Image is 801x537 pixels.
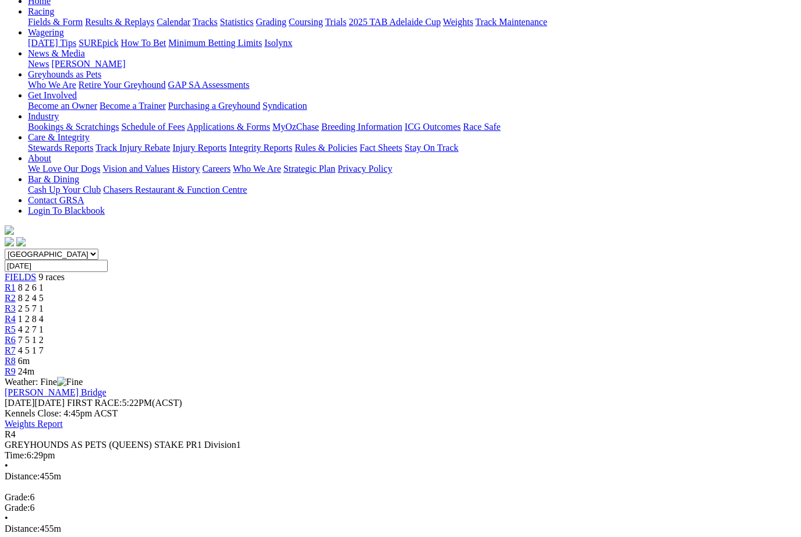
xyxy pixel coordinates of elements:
[38,272,65,282] span: 9 races
[5,450,796,461] div: 6:29pm
[5,524,40,534] span: Distance:
[85,17,154,27] a: Results & Replays
[5,335,16,345] a: R6
[5,471,40,481] span: Distance:
[5,398,65,408] span: [DATE]
[405,143,458,153] a: Stay On Track
[28,174,79,184] a: Bar & Dining
[28,195,84,205] a: Contact GRSA
[5,303,16,313] a: R3
[289,17,323,27] a: Coursing
[157,17,190,27] a: Calendar
[28,185,101,195] a: Cash Up Your Club
[28,17,796,27] div: Racing
[283,164,335,174] a: Strategic Plan
[193,17,218,27] a: Tracks
[349,17,441,27] a: 2025 TAB Adelaide Cup
[57,377,83,387] img: Fine
[18,314,44,324] span: 1 2 8 4
[338,164,392,174] a: Privacy Policy
[79,80,166,90] a: Retire Your Greyhound
[121,122,185,132] a: Schedule of Fees
[5,324,16,334] a: R5
[28,185,796,195] div: Bar & Dining
[272,122,319,132] a: MyOzChase
[5,282,16,292] a: R1
[443,17,473,27] a: Weights
[360,143,402,153] a: Fact Sheets
[28,17,83,27] a: Fields & Form
[476,17,547,27] a: Track Maintenance
[103,185,247,195] a: Chasers Restaurant & Function Centre
[5,356,16,366] span: R8
[18,293,44,303] span: 8 2 4 5
[5,429,16,439] span: R4
[28,101,796,111] div: Get Involved
[256,17,286,27] a: Grading
[95,143,170,153] a: Track Injury Rebate
[5,260,108,272] input: Select date
[5,237,14,246] img: facebook.svg
[28,206,105,215] a: Login To Blackbook
[229,143,292,153] a: Integrity Reports
[79,38,118,48] a: SUREpick
[28,59,796,69] div: News & Media
[67,398,182,408] span: 5:22PM(ACST)
[51,59,125,69] a: [PERSON_NAME]
[28,143,796,153] div: Care & Integrity
[28,122,119,132] a: Bookings & Scratchings
[28,38,796,48] div: Wagering
[18,335,44,345] span: 7 5 1 2
[28,6,54,16] a: Racing
[5,377,83,387] span: Weather: Fine
[5,225,14,235] img: logo-grsa-white.png
[18,356,30,366] span: 6m
[168,80,250,90] a: GAP SA Assessments
[5,314,16,324] a: R4
[5,293,16,303] a: R2
[172,143,226,153] a: Injury Reports
[5,471,796,482] div: 455m
[233,164,281,174] a: Who We Are
[5,272,36,282] a: FIELDS
[5,513,8,523] span: •
[16,237,26,246] img: twitter.svg
[325,17,346,27] a: Trials
[28,143,93,153] a: Stewards Reports
[168,101,260,111] a: Purchasing a Greyhound
[5,503,796,513] div: 6
[28,111,59,121] a: Industry
[28,69,101,79] a: Greyhounds as Pets
[5,492,796,503] div: 6
[295,143,357,153] a: Rules & Policies
[28,59,49,69] a: News
[28,122,796,132] div: Industry
[28,48,85,58] a: News & Media
[168,38,262,48] a: Minimum Betting Limits
[18,303,44,313] span: 2 5 7 1
[187,122,270,132] a: Applications & Forms
[263,101,307,111] a: Syndication
[28,80,76,90] a: Who We Are
[5,419,63,429] a: Weights Report
[28,80,796,90] div: Greyhounds as Pets
[5,366,16,376] a: R9
[463,122,500,132] a: Race Safe
[220,17,254,27] a: Statistics
[28,90,77,100] a: Get Involved
[5,345,16,355] span: R7
[18,345,44,355] span: 4 5 1 7
[28,164,100,174] a: We Love Our Dogs
[100,101,166,111] a: Become a Trainer
[321,122,402,132] a: Breeding Information
[5,503,30,513] span: Grade:
[18,282,44,292] span: 8 2 6 1
[28,38,76,48] a: [DATE] Tips
[18,366,34,376] span: 24m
